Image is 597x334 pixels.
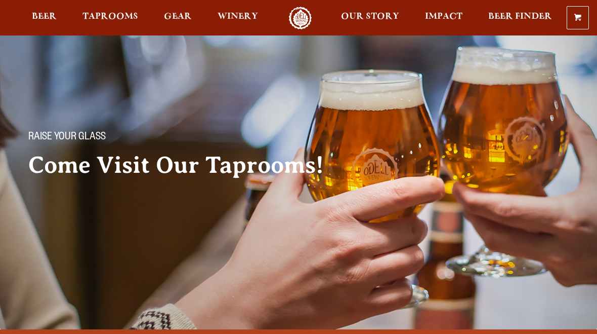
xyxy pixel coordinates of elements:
[28,131,106,144] span: Raise your glass
[28,153,344,178] h2: Come Visit Our Taprooms!
[211,7,265,29] a: Winery
[418,7,469,29] a: Impact
[341,13,399,21] span: Our Story
[82,13,138,21] span: Taprooms
[488,13,552,21] span: Beer Finder
[281,7,319,29] a: Odell Home
[76,7,145,29] a: Taprooms
[32,13,57,21] span: Beer
[334,7,406,29] a: Our Story
[425,13,462,21] span: Impact
[25,7,63,29] a: Beer
[157,7,198,29] a: Gear
[482,7,559,29] a: Beer Finder
[218,13,258,21] span: Winery
[164,13,192,21] span: Gear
